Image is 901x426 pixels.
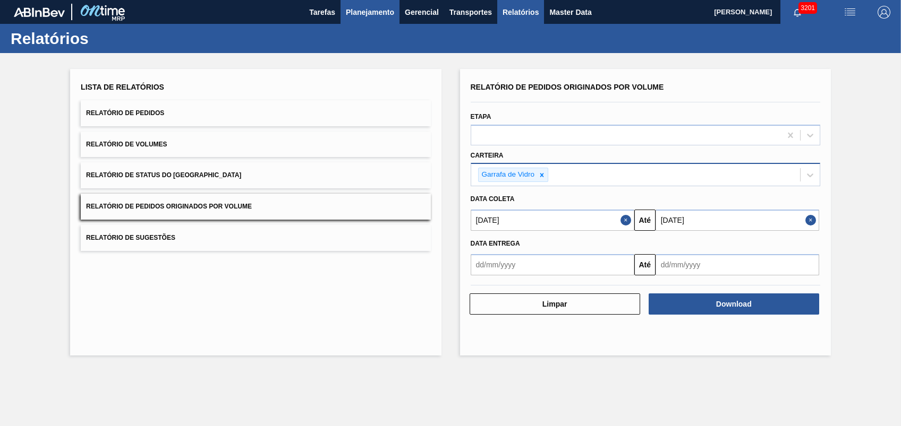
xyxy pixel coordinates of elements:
[11,32,199,45] h1: Relatórios
[634,254,656,275] button: Até
[471,195,515,203] span: Data coleta
[805,210,819,231] button: Close
[86,234,175,241] span: Relatório de Sugestões
[81,100,430,126] button: Relatório de Pedidos
[471,240,520,247] span: Data entrega
[634,210,656,231] button: Até
[844,6,856,19] img: userActions
[81,162,430,188] button: Relatório de Status do [GEOGRAPHIC_DATA]
[656,254,819,275] input: dd/mm/yyyy
[86,141,167,148] span: Relatório de Volumes
[549,6,591,19] span: Master Data
[479,168,537,181] div: Garrafa de Vidro
[86,171,241,179] span: Relatório de Status do [GEOGRAPHIC_DATA]
[780,5,814,20] button: Notificações
[471,113,491,120] label: Etapa
[86,203,252,210] span: Relatório de Pedidos Originados por Volume
[81,194,430,220] button: Relatório de Pedidos Originados por Volume
[81,132,430,158] button: Relatório de Volumes
[81,225,430,251] button: Relatório de Sugestões
[449,6,492,19] span: Transportes
[471,210,634,231] input: dd/mm/yyyy
[405,6,439,19] span: Gerencial
[14,7,65,17] img: TNhmsLtSVTkK8tSr43FrP2fwEKptu5GPRR3wAAAABJRU5ErkJggg==
[471,83,664,91] span: Relatório de Pedidos Originados por Volume
[503,6,539,19] span: Relatórios
[471,152,504,159] label: Carteira
[798,2,817,14] span: 3201
[471,254,634,275] input: dd/mm/yyyy
[878,6,890,19] img: Logout
[649,293,819,315] button: Download
[309,6,335,19] span: Tarefas
[346,6,394,19] span: Planejamento
[81,83,164,91] span: Lista de Relatórios
[656,210,819,231] input: dd/mm/yyyy
[470,293,640,315] button: Limpar
[620,210,634,231] button: Close
[86,109,164,117] span: Relatório de Pedidos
